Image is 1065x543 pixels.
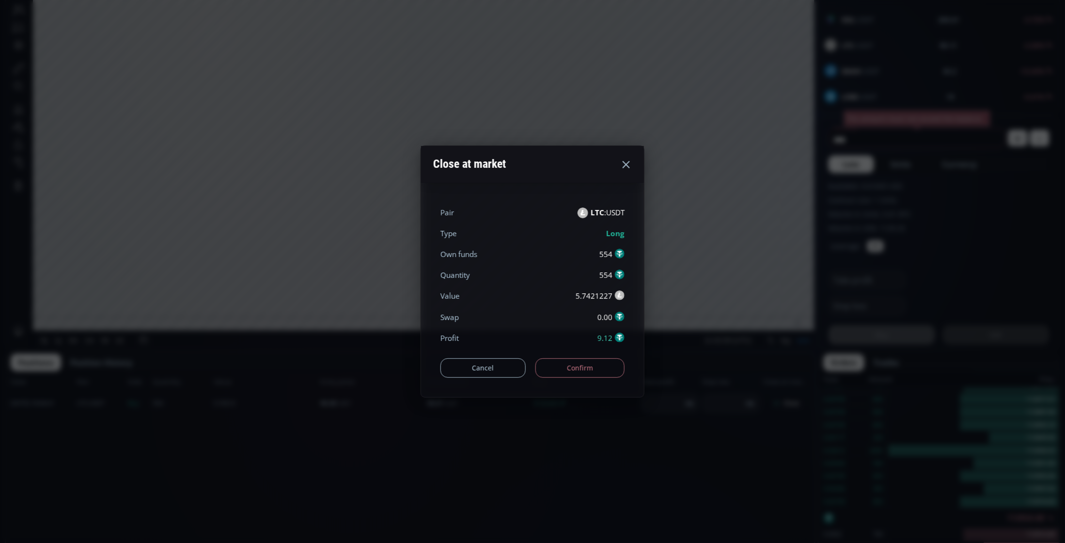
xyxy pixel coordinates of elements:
[56,35,79,42] div: 30.219K
[591,208,604,218] b: LTC
[154,24,158,31] div: H
[130,420,145,438] div: Go to
[433,152,506,177] div: Close at market
[791,425,804,433] div: auto
[22,397,27,410] div: Hide Drawings Toolbar
[440,312,459,323] div: Swap
[31,35,52,42] div: Volume
[758,420,772,438] div: Toggle Percentage
[195,24,225,31] div: 109866.00
[31,22,47,31] div: BTC
[35,425,42,433] div: 5y
[181,5,210,13] div: Indicators
[699,425,746,433] span: 21:02:09 (UTC)
[597,333,625,344] div: 9.12
[79,425,88,433] div: 1m
[82,5,87,13] div: D
[535,358,625,378] button: Confirm
[63,22,92,31] div: Bitcoin
[440,270,470,281] div: Quantity
[440,249,477,260] div: Own funds
[788,420,808,438] div: Toggle Auto Scale
[606,228,625,239] b: Long
[63,425,72,433] div: 3m
[440,291,460,302] div: Value
[130,5,158,13] div: Compare
[95,425,103,433] div: 5d
[440,358,526,378] button: Cancel
[191,24,195,31] div: L
[775,425,784,433] div: log
[440,207,454,218] div: Pair
[49,425,56,433] div: 1y
[440,333,459,344] div: Profit
[266,24,319,31] div: −2241.32 (−1.95%)
[599,249,625,260] div: 554
[158,24,188,31] div: 115409.96
[696,420,749,438] button: 21:02:09 (UTC)
[233,24,263,31] div: 112924.68
[440,228,457,239] div: Type
[121,24,151,31] div: 115166.00
[47,22,63,31] div: 1D
[228,24,233,31] div: C
[110,425,117,433] div: 1d
[576,291,625,302] div: 5.7421227
[99,22,108,31] div: Market open
[597,312,625,323] div: 0.00
[591,207,625,218] span: :USDT
[772,420,788,438] div: Toggle Log Scale
[115,24,121,31] div: O
[9,129,16,139] div: 
[599,270,625,281] div: 554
